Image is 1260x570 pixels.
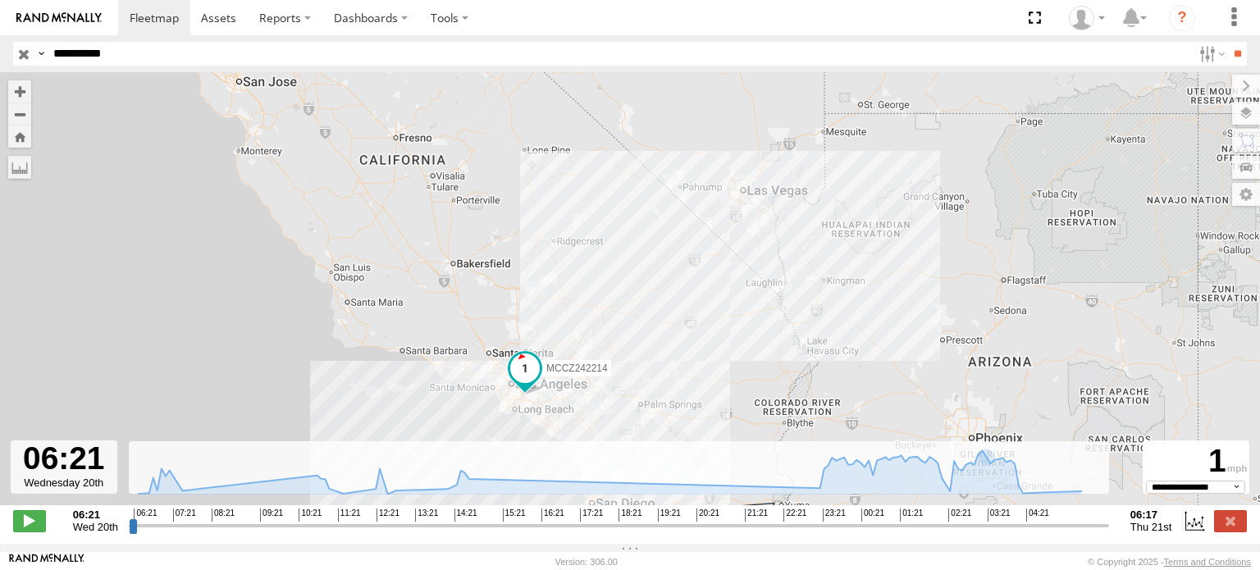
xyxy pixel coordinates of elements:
[415,508,438,522] span: 13:21
[1193,42,1228,66] label: Search Filter Options
[658,508,681,522] span: 19:21
[73,521,118,533] span: Wed 20th Aug 2025
[696,508,719,522] span: 20:21
[8,156,31,179] label: Measure
[745,508,768,522] span: 21:21
[580,508,603,522] span: 17:21
[619,508,641,522] span: 18:21
[454,508,477,522] span: 14:21
[8,103,31,125] button: Zoom out
[546,362,608,373] span: MCCZ242214
[1026,508,1049,522] span: 04:21
[1088,557,1251,567] div: © Copyright 2025 -
[377,508,399,522] span: 12:21
[988,508,1011,522] span: 03:21
[134,508,157,522] span: 06:21
[1130,521,1171,533] span: Thu 21st Aug 2025
[1130,508,1171,521] strong: 06:17
[8,80,31,103] button: Zoom in
[861,508,884,522] span: 00:21
[900,508,923,522] span: 01:21
[1169,5,1195,31] i: ?
[299,508,322,522] span: 10:21
[338,508,361,522] span: 11:21
[73,508,118,521] strong: 06:21
[8,125,31,148] button: Zoom Home
[9,554,84,570] a: Visit our Website
[13,510,46,531] label: Play/Stop
[173,508,196,522] span: 07:21
[34,42,48,66] label: Search Query
[1164,557,1251,567] a: Terms and Conditions
[1232,183,1260,206] label: Map Settings
[555,557,618,567] div: Version: 306.00
[823,508,846,522] span: 23:21
[1214,510,1247,531] label: Close
[16,12,102,24] img: rand-logo.svg
[948,508,971,522] span: 02:21
[783,508,806,522] span: 22:21
[260,508,283,522] span: 09:21
[1145,443,1247,480] div: 1
[503,508,526,522] span: 15:21
[541,508,564,522] span: 16:21
[1063,6,1111,30] div: Zulema McIntosch
[212,508,235,522] span: 08:21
